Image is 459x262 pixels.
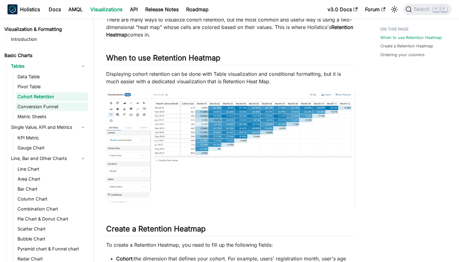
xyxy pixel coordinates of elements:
[141,4,182,14] a: Release Notes
[16,82,88,91] a: Pivot Table
[45,4,65,14] a: Docs
[16,235,88,243] a: Bubble Chart
[16,92,88,101] a: Cohort Retention
[106,241,355,249] p: To create a Retention Heatmap, you need to fill up the following fields:
[16,175,88,183] a: Area Chart
[16,185,88,193] a: Bar Chart
[380,35,442,41] a: When to use Retention Heatmap
[441,6,447,12] kbd: K
[20,6,40,13] b: Holistics
[380,43,433,49] a: Create a Retention Heatmap
[9,153,88,163] a: Line, Bar and Other Charts
[9,35,88,44] a: Introduction
[2,25,88,34] a: Visualization & Formatting
[9,122,88,132] a: Single Value, KPI and Metrics
[106,224,355,236] h2: Create a Retention Heatmap
[126,4,141,14] a: API
[16,143,88,152] a: Gauge Chart
[16,165,88,173] a: Line Chart
[16,245,88,253] a: Pyramid chart & Funnel chart
[16,215,88,223] a: Pie Chart & Donut Chart
[182,4,212,14] a: Roadmap
[403,4,452,15] button: Search (Command+K)
[16,102,88,111] a: Conversion Funnel
[2,51,88,60] a: Basic Charts
[433,6,439,12] kbd: ⌘
[16,133,88,142] a: KPI Metric
[116,255,134,262] strong: Cohort:
[16,195,88,203] a: Column Chart
[16,205,88,213] a: Combination Chart
[9,61,88,71] a: Tables
[106,53,355,65] h2: When to use Retention Heatmap
[106,16,355,38] p: There are many ways to visualize cohort retention, but the most common and useful way is using a ...
[65,4,86,14] a: AMQL
[106,70,355,85] p: Displaying cohort retention can be done with Table visualization and conditional formatting, but ...
[86,4,126,14] a: Visualizations
[7,4,17,14] img: Holistics
[16,112,88,121] a: Metric Sheets
[16,72,88,81] a: Data Table
[380,52,425,58] a: Ordering your columns
[389,4,399,14] button: Switch between dark and light mode (currently light mode)
[361,4,389,14] a: Forum
[324,4,361,14] a: v3.0 Docs
[412,7,433,12] span: Search
[16,225,88,233] a: Scatter Chart
[7,4,40,14] a: HolisticsHolistics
